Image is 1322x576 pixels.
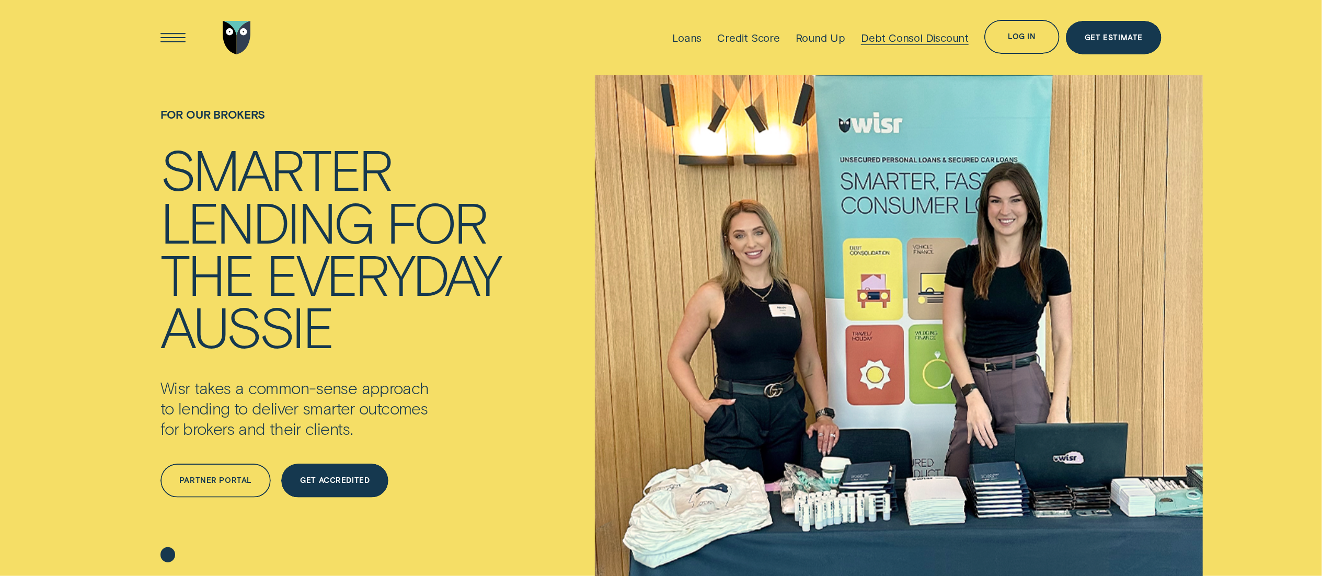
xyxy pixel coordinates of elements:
a: Get Accredited [281,464,388,498]
div: Smarter [160,142,391,194]
div: for [386,195,486,247]
p: Wisr takes a common-sense approach to lending to deliver smarter outcomes for brokers and their c... [160,377,487,439]
a: Partner Portal [160,464,271,498]
div: Credit Score [717,31,780,44]
img: Wisr [223,21,251,55]
h4: Smarter lending for the everyday Aussie [160,142,501,352]
div: Aussie [160,299,332,352]
div: Debt Consol Discount [861,31,969,44]
h1: For Our Brokers [160,108,501,142]
a: Get Estimate [1066,21,1162,55]
div: Loans [672,31,702,44]
button: Log in [984,20,1060,54]
div: the [160,247,253,299]
div: lending [160,195,373,247]
button: Open Menu [156,21,190,55]
div: Round Up [796,31,845,44]
div: everyday [266,247,500,299]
